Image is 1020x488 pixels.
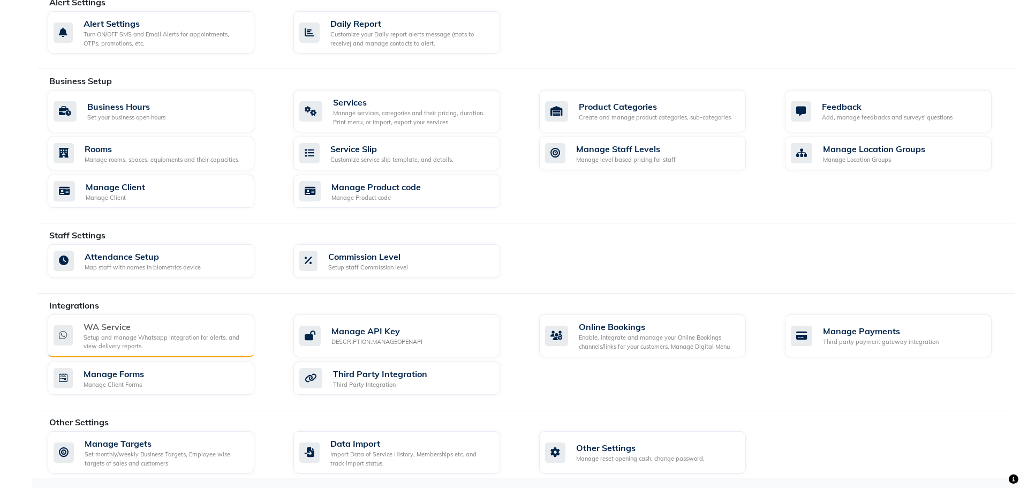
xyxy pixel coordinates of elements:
div: Setup and manage Whatsapp Integration for alerts, and view delivery reports. [84,333,246,351]
div: Services [333,96,492,109]
a: Daily ReportCustomize your Daily report alerts message (stats to receive) and manage contacts to ... [293,11,523,54]
div: Customize your Daily report alerts message (stats to receive) and manage contacts to alert. [330,30,492,48]
div: Create and manage product categories, sub-categories [579,113,731,122]
div: Third Party Integration [333,367,427,380]
a: Manage Location GroupsManage Location Groups [785,137,1015,170]
a: Service SlipCustomize service slip template, and details. [293,137,523,170]
div: Third party payment gateway integration [823,337,939,347]
a: Commission LevelSetup staff Commission level [293,244,523,278]
div: Manage Product code [331,181,421,193]
div: Import Data of Service History, Memberships etc. and track import status. [330,450,492,468]
div: Rooms [85,142,240,155]
div: Manage Product code [331,193,421,202]
div: Manage Payments [823,325,939,337]
div: Service Slip [330,142,454,155]
div: Product Categories [579,100,731,113]
div: Manage Location Groups [823,155,925,164]
div: Manage Client [86,193,145,202]
a: Manage ClientManage Client [48,175,277,208]
a: Manage FormsManage Client Forms [48,362,277,395]
div: Customize service slip template, and details. [330,155,454,164]
div: Third Party Integration [333,380,427,389]
a: RoomsManage rooms, spaces, equipments and their capacities. [48,137,277,170]
div: Set monthly/weekly Business Targets, Employee wise targets of sales and customers [85,450,246,468]
div: Add, manage feedbacks and surveys' questions [822,113,953,122]
div: Data Import [330,437,492,450]
a: ServicesManage services, categories and their pricing, duration. Print menu, or import, export yo... [293,90,523,132]
div: Turn ON/OFF SMS and Email Alerts for appointments, OTPs, promotions, etc. [84,30,246,48]
a: Manage API KeyDESCRIPTION.MANAGEOPENAPI [293,314,523,357]
div: Commission Level [328,250,408,263]
div: Other Settings [576,441,705,454]
div: Alert Settings [84,17,246,30]
a: Other SettingsManage reset opening cash, change password. [539,431,769,474]
div: Manage Forms [84,367,144,380]
a: Online BookingsEnable, integrate and manage your Online Bookings channels/links for your customer... [539,314,769,357]
div: Manage rooms, spaces, equipments and their capacities. [85,155,240,164]
div: Attendance Setup [85,250,201,263]
a: Manage PaymentsThird party payment gateway integration [785,314,1015,357]
a: Manage Product codeManage Product code [293,175,523,208]
div: Manage reset opening cash, change password. [576,454,705,463]
div: Daily Report [330,17,492,30]
div: Manage level based pricing for staff [576,155,676,164]
div: Setup staff Commission level [328,263,408,272]
div: Manage Client Forms [84,380,144,389]
div: Business Hours [87,100,165,113]
div: Manage Client [86,181,145,193]
a: Alert SettingsTurn ON/OFF SMS and Email Alerts for appointments, OTPs, promotions, etc. [48,11,277,54]
div: WA Service [84,320,246,333]
a: Third Party IntegrationThird Party Integration [293,362,523,395]
div: Online Bookings [579,320,737,333]
div: Manage services, categories and their pricing, duration. Print menu, or import, export your servi... [333,109,492,126]
a: Manage Staff LevelsManage level based pricing for staff [539,137,769,170]
a: Business HoursSet your business open hours [48,90,277,132]
div: Manage API Key [331,325,422,337]
div: Feedback [822,100,953,113]
a: WA ServiceSetup and manage Whatsapp Integration for alerts, and view delivery reports. [48,314,277,357]
div: Set your business open hours [87,113,165,122]
a: FeedbackAdd, manage feedbacks and surveys' questions [785,90,1015,132]
div: DESCRIPTION.MANAGEOPENAPI [331,337,422,347]
div: Enable, integrate and manage your Online Bookings channels/links for your customers. Manage Digit... [579,333,737,351]
a: Product CategoriesCreate and manage product categories, sub-categories [539,90,769,132]
a: Attendance SetupMap staff with names in biometrics device [48,244,277,278]
div: Manage Staff Levels [576,142,676,155]
a: Manage TargetsSet monthly/weekly Business Targets, Employee wise targets of sales and customers [48,431,277,474]
div: Map staff with names in biometrics device [85,263,201,272]
a: Data ImportImport Data of Service History, Memberships etc. and track import status. [293,431,523,474]
div: Manage Targets [85,437,246,450]
div: Manage Location Groups [823,142,925,155]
